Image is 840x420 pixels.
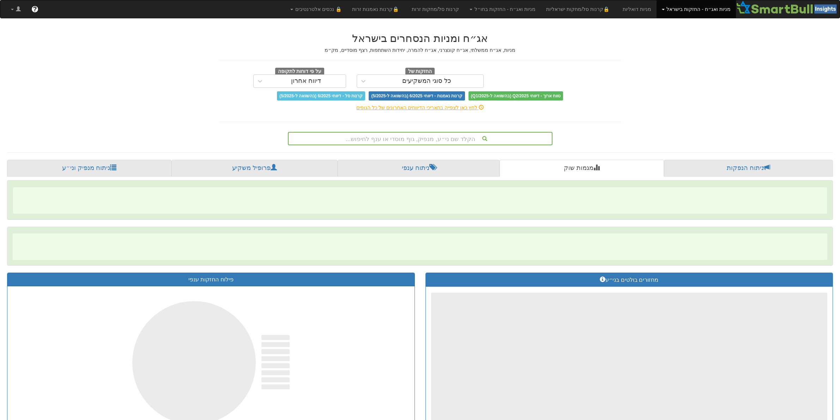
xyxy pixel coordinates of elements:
span: ‌ [261,342,290,347]
a: מגמות שוק [500,160,664,177]
span: קרנות סל - דיווחי 6/2025 (בהשוואה ל-5/2025) [277,91,365,101]
a: 🔒קרנות נאמנות זרות [347,0,407,18]
span: ‌ [261,363,290,368]
div: כל סוגי המשקיעים [402,78,451,85]
span: ‌ [261,384,290,389]
span: ‌ [261,335,290,340]
span: ‌ [261,370,290,375]
a: ניתוח הנפקות [664,160,833,177]
a: מניות ואג״ח - החזקות בחו״ל [464,0,541,18]
span: על פי דוחות לתקופה [275,68,324,75]
a: קרנות סל/מחקות זרות [406,0,464,18]
h2: אג״ח ומניות הנסחרים בישראל [219,32,621,44]
span: ‌ [261,356,290,361]
a: פרופיל משקיע [171,160,338,177]
h3: פילוח החזקות ענפי [13,276,409,283]
span: קרנות נאמנות - דיווחי 6/2025 (בהשוואה ל-5/2025) [369,91,465,101]
a: 🔒 נכסים אלטרנטיבים [285,0,347,18]
a: מניות ואג״ח - החזקות בישראל [657,0,736,18]
a: ניתוח ענפי [338,160,500,177]
a: ניתוח מנפיק וני״ע [7,160,171,177]
a: ? [26,0,44,18]
div: דיווח אחרון [291,78,321,85]
span: ‌ [13,187,827,214]
h5: מניות, אג״ח ממשלתי, אג״ח קונצרני, אג״ח להמרה, יחידות השתתפות, רצף מוסדיים, מק״מ [219,48,621,53]
span: ‌ [261,349,290,354]
span: החזקות של [405,68,435,75]
a: מניות דואליות [617,0,657,18]
a: 🔒קרנות סל/מחקות ישראליות [541,0,617,18]
span: ? [33,6,37,13]
span: ‌ [13,233,827,260]
img: Smartbull [736,0,840,14]
span: ‌ [261,377,290,382]
div: הקלד שם ני״ע, מנפיק, גוף מוסדי או ענף לחיפוש... [289,133,552,145]
div: לחץ כאן לצפייה בתאריכי הדיווחים האחרונים של כל הגופים [214,104,627,111]
h3: מחזורים בולטים בני״ע [431,276,828,283]
span: טווח ארוך - דיווחי Q2/2025 (בהשוואה ל-Q1/2025) [469,91,563,101]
